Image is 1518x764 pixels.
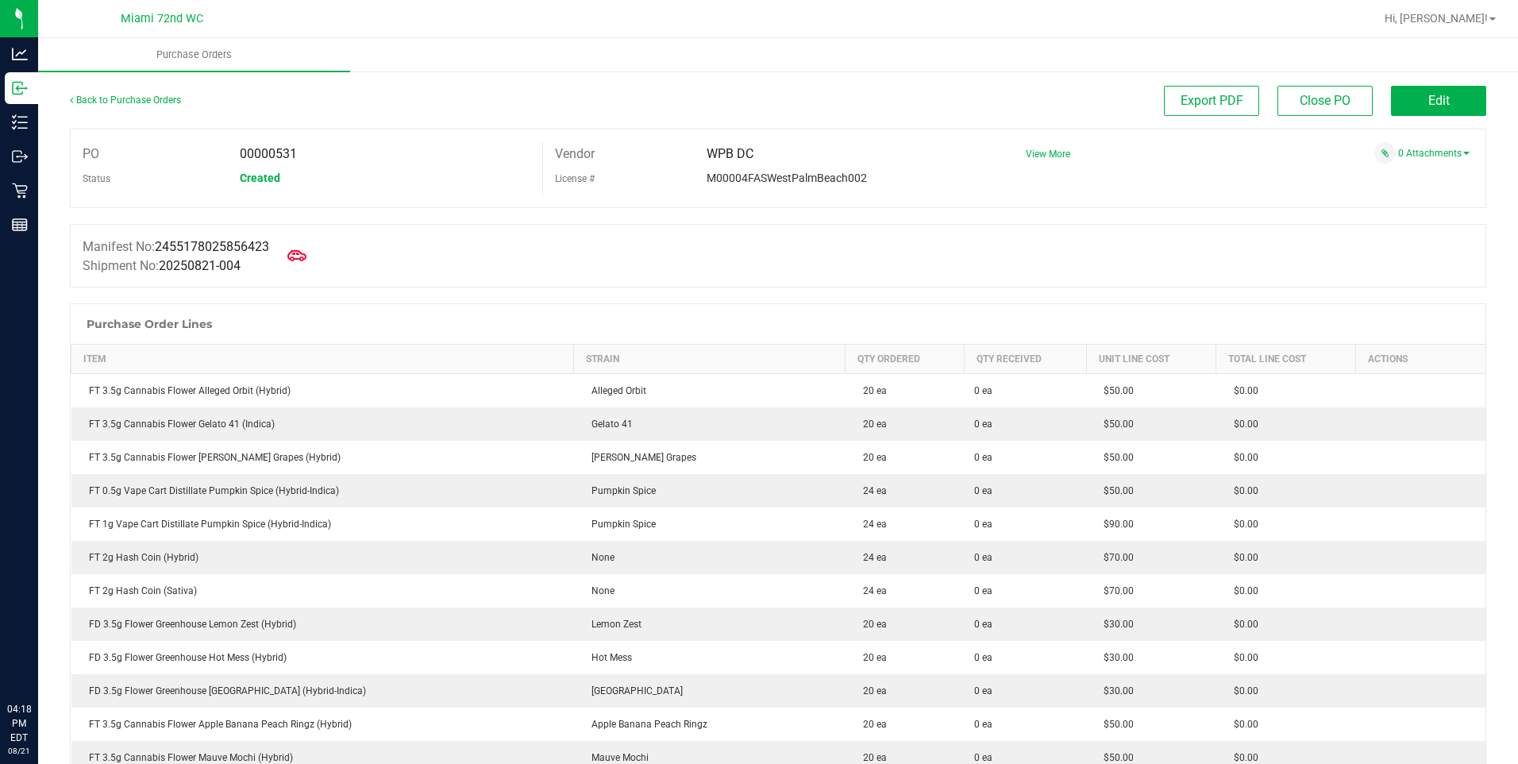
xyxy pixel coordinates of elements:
[135,48,253,62] span: Purchase Orders
[1096,485,1134,496] span: $50.00
[12,114,28,130] inline-svg: Inventory
[1096,585,1134,596] span: $70.00
[1428,93,1450,108] span: Edit
[70,95,181,106] a: Back to Purchase Orders
[974,384,992,398] span: 0 ea
[81,484,564,498] div: FT 0.5g Vape Cart Distillate Pumpkin Spice (Hybrid-Indica)
[555,167,595,191] label: License #
[855,519,887,530] span: 24 ea
[1096,619,1134,630] span: $30.00
[584,585,615,596] span: None
[1216,345,1356,374] th: Total Line Cost
[81,517,564,531] div: FT 1g Vape Cart Distillate Pumpkin Spice (Hybrid-Indica)
[584,619,641,630] span: Lemon Zest
[121,12,203,25] span: Miami 72nd WC
[240,146,297,161] span: 00000531
[855,552,887,563] span: 24 ea
[855,385,887,396] span: 20 ea
[974,584,992,598] span: 0 ea
[83,167,110,191] label: Status
[584,485,656,496] span: Pumpkin Spice
[846,345,965,374] th: Qty Ordered
[1356,345,1485,374] th: Actions
[1096,652,1134,663] span: $30.00
[974,617,992,631] span: 0 ea
[81,617,564,631] div: FD 3.5g Flower Greenhouse Lemon Zest (Hybrid)
[1096,685,1134,696] span: $30.00
[855,652,887,663] span: 20 ea
[1181,93,1243,108] span: Export PDF
[7,745,31,757] p: 08/21
[1096,452,1134,463] span: $50.00
[81,650,564,665] div: FD 3.5g Flower Greenhouse Hot Mess (Hybrid)
[707,146,753,161] span: WPB DC
[83,257,241,276] label: Shipment No:
[1226,685,1258,696] span: $0.00
[1096,419,1134,430] span: $50.00
[12,183,28,199] inline-svg: Retail
[1096,719,1134,730] span: $50.00
[1226,719,1258,730] span: $0.00
[1226,585,1258,596] span: $0.00
[12,80,28,96] inline-svg: Inbound
[1277,86,1373,116] button: Close PO
[584,452,696,463] span: [PERSON_NAME] Grapes
[71,345,574,374] th: Item
[83,142,99,166] label: PO
[584,652,632,663] span: Hot Mess
[1096,552,1134,563] span: $70.00
[1096,519,1134,530] span: $90.00
[1226,452,1258,463] span: $0.00
[7,702,31,745] p: 04:18 PM EDT
[81,684,564,698] div: FD 3.5g Flower Greenhouse [GEOGRAPHIC_DATA] (Hybrid-Indica)
[1398,148,1470,159] a: 0 Attachments
[1226,419,1258,430] span: $0.00
[1096,385,1134,396] span: $50.00
[1096,752,1134,763] span: $50.00
[1086,345,1216,374] th: Unit Line Cost
[81,450,564,465] div: FT 3.5g Cannabis Flower [PERSON_NAME] Grapes (Hybrid)
[584,552,615,563] span: None
[1226,619,1258,630] span: $0.00
[584,519,656,530] span: Pumpkin Spice
[281,240,313,272] span: Mark as Arrived
[81,584,564,598] div: FT 2g Hash Coin (Sativa)
[855,452,887,463] span: 20 ea
[83,237,269,257] label: Manifest No:
[12,46,28,62] inline-svg: Analytics
[574,345,846,374] th: Strain
[974,684,992,698] span: 0 ea
[81,384,564,398] div: FT 3.5g Cannabis Flower Alleged Orbit (Hybrid)
[855,585,887,596] span: 24 ea
[974,550,992,565] span: 0 ea
[1385,12,1488,25] span: Hi, [PERSON_NAME]!
[707,172,867,184] span: M00004FASWestPalmBeach002
[855,752,887,763] span: 20 ea
[38,38,350,71] a: Purchase Orders
[855,419,887,430] span: 20 ea
[87,318,212,330] h1: Purchase Order Lines
[855,619,887,630] span: 20 ea
[855,685,887,696] span: 20 ea
[155,239,269,254] span: 2455178025856423
[1391,86,1486,116] button: Edit
[974,484,992,498] span: 0 ea
[1374,142,1396,164] span: Attach a document
[555,142,595,166] label: Vendor
[1026,149,1070,160] a: View More
[965,345,1087,374] th: Qty Received
[12,217,28,233] inline-svg: Reports
[584,752,649,763] span: Mauve Mochi
[81,550,564,565] div: FT 2g Hash Coin (Hybrid)
[974,450,992,465] span: 0 ea
[855,485,887,496] span: 24 ea
[81,417,564,431] div: FT 3.5g Cannabis Flower Gelato 41 (Indica)
[855,719,887,730] span: 20 ea
[1164,86,1259,116] button: Export PDF
[974,417,992,431] span: 0 ea
[584,719,707,730] span: Apple Banana Peach Ringz
[12,149,28,164] inline-svg: Outbound
[1300,93,1350,108] span: Close PO
[974,517,992,531] span: 0 ea
[584,419,633,430] span: Gelato 41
